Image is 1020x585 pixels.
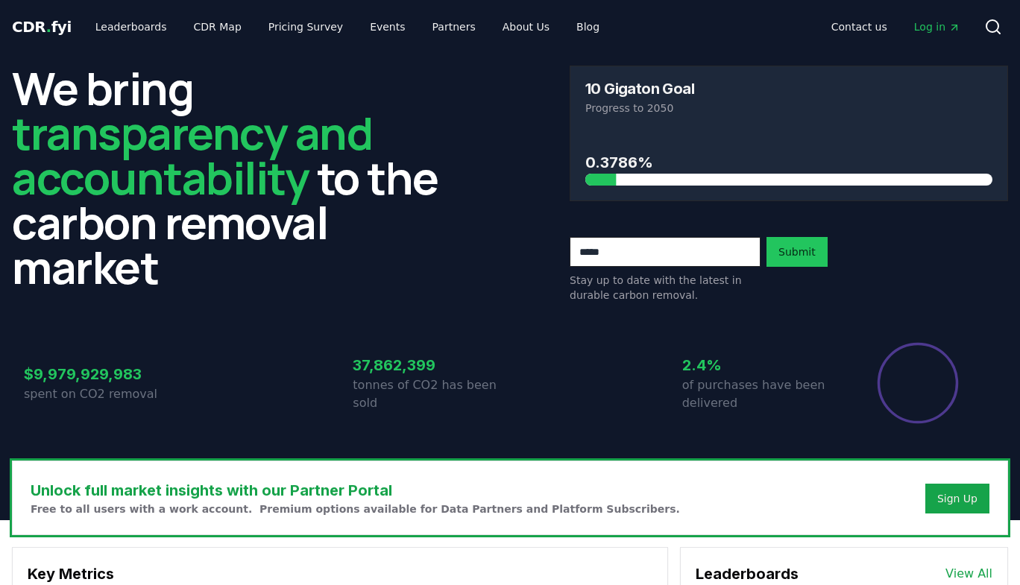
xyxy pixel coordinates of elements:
[182,13,254,40] a: CDR Map
[682,354,840,376] h3: 2.4%
[564,13,611,40] a: Blog
[570,273,761,303] p: Stay up to date with the latest in durable carbon removal.
[766,237,828,267] button: Submit
[12,16,72,37] a: CDR.fyi
[585,81,694,96] h3: 10 Gigaton Goal
[12,18,72,36] span: CDR fyi
[421,13,488,40] a: Partners
[353,376,510,412] p: tonnes of CO2 has been sold
[358,13,417,40] a: Events
[925,484,989,513] button: Sign Up
[585,101,992,116] p: Progress to 2050
[491,13,561,40] a: About Us
[256,13,355,40] a: Pricing Survey
[945,565,992,583] a: View All
[12,102,372,208] span: transparency and accountability
[46,18,51,36] span: .
[84,13,611,40] nav: Main
[819,13,899,40] a: Contact us
[353,354,510,376] h3: 37,862,399
[31,502,680,516] p: Free to all users with a work account. Premium options available for Data Partners and Platform S...
[819,13,972,40] nav: Main
[937,491,977,506] a: Sign Up
[682,376,840,412] p: of purchases have been delivered
[902,13,972,40] a: Log in
[876,341,960,425] div: Percentage of sales delivered
[31,479,680,502] h3: Unlock full market insights with our Partner Portal
[585,151,992,174] h3: 0.3786%
[12,66,450,289] h2: We bring to the carbon removal market
[84,13,179,40] a: Leaderboards
[696,563,799,585] h3: Leaderboards
[24,363,181,385] h3: $9,979,929,983
[28,563,652,585] h3: Key Metrics
[24,385,181,403] p: spent on CO2 removal
[914,19,960,34] span: Log in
